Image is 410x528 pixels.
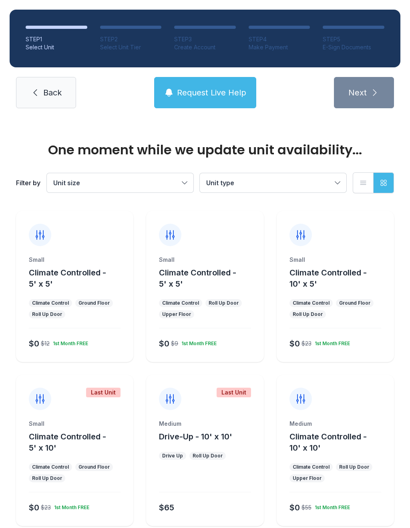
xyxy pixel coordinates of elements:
span: Next [348,87,367,98]
div: Roll Up Door [209,300,239,306]
div: Filter by [16,178,40,188]
div: Ground Floor [78,300,110,306]
button: Climate Controlled - 5' x 5' [29,267,130,289]
div: $0 [29,502,39,513]
div: Create Account [174,43,236,51]
span: Back [43,87,62,98]
button: Climate Controlled - 5' x 5' [159,267,260,289]
div: Medium [289,420,381,428]
button: Drive-Up - 10' x 10' [159,431,232,442]
div: $0 [289,338,300,349]
div: Make Payment [249,43,310,51]
span: Climate Controlled - 10' x 10' [289,432,367,453]
div: 1st Month FREE [178,337,217,347]
span: Climate Controlled - 10' x 5' [289,268,367,289]
div: Climate Control [293,464,330,470]
div: Roll Up Door [339,464,369,470]
span: Unit size [53,179,80,187]
div: $55 [301,504,312,512]
button: Climate Controlled - 10' x 5' [289,267,391,289]
div: $0 [289,502,300,513]
div: Small [159,256,251,264]
div: Medium [159,420,251,428]
div: Last Unit [86,388,121,397]
div: 1st Month FREE [312,501,350,511]
div: 1st Month FREE [50,337,88,347]
div: Last Unit [217,388,251,397]
span: Climate Controlled - 5' x 10' [29,432,106,453]
button: Climate Controlled - 5' x 10' [29,431,130,453]
div: $65 [159,502,174,513]
div: $0 [159,338,169,349]
div: Roll Up Door [32,475,62,481]
div: Climate Control [293,300,330,306]
div: Upper Floor [162,311,191,318]
div: Select Unit Tier [100,43,162,51]
div: Ground Floor [339,300,370,306]
span: Unit type [206,179,234,187]
div: STEP 1 [26,35,87,43]
div: Roll Up Door [293,311,323,318]
div: STEP 5 [323,35,384,43]
button: Unit type [200,173,346,192]
button: Unit size [47,173,193,192]
button: Climate Controlled - 10' x 10' [289,431,391,453]
div: Climate Control [32,464,69,470]
span: Drive-Up - 10' x 10' [159,432,232,441]
div: $23 [41,504,51,512]
div: Ground Floor [78,464,110,470]
div: E-Sign Documents [323,43,384,51]
div: $23 [301,340,312,348]
span: Climate Controlled - 5' x 5' [159,268,236,289]
div: Upper Floor [293,475,322,481]
div: Roll Up Door [32,311,62,318]
div: Small [289,256,381,264]
div: STEP 3 [174,35,236,43]
div: Small [29,256,121,264]
div: STEP 2 [100,35,162,43]
div: Small [29,420,121,428]
div: Roll Up Door [193,453,223,459]
div: $9 [171,340,178,348]
div: Climate Control [32,300,69,306]
div: Climate Control [162,300,199,306]
div: $12 [41,340,50,348]
div: Select Unit [26,43,87,51]
div: Drive Up [162,453,183,459]
span: Request Live Help [177,87,246,98]
span: Climate Controlled - 5' x 5' [29,268,106,289]
div: $0 [29,338,39,349]
div: 1st Month FREE [312,337,350,347]
div: One moment while we update unit availability... [16,144,394,156]
div: 1st Month FREE [51,501,89,511]
div: STEP 4 [249,35,310,43]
